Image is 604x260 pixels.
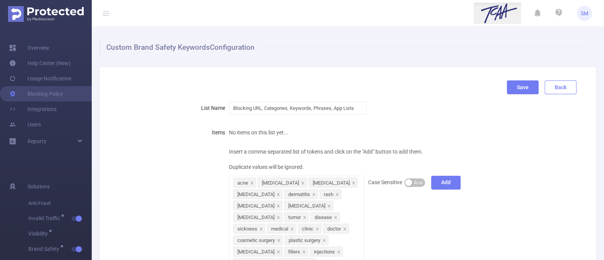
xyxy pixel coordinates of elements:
[310,212,340,222] li: disease
[233,178,256,188] li: acne
[8,6,84,22] img: Protected Media
[237,235,275,245] div: cosmetic surgery
[259,227,263,232] i: icon: close
[237,201,274,211] div: [MEDICAL_DATA]
[327,204,331,209] i: icon: close
[284,189,318,199] li: dermatitis
[237,213,274,222] div: [MEDICAL_DATA]
[313,178,350,188] div: [MEDICAL_DATA]
[276,216,280,220] i: icon: close
[233,247,283,257] li: botox
[237,224,257,234] div: sickness
[302,224,313,234] div: clinic
[581,6,588,21] span: SM
[28,138,46,144] span: Reports
[320,189,341,199] li: rash
[233,189,283,199] li: psoriasis
[337,250,341,255] i: icon: close
[431,176,461,190] button: Add
[233,235,283,245] li: cosmetic surgery
[288,247,300,257] div: fillers
[289,235,320,245] div: plastic surgery
[334,216,338,220] i: icon: close
[237,190,274,199] div: [MEDICAL_DATA]
[288,201,325,211] div: [MEDICAL_DATA]
[9,56,71,71] a: Help Center (New)
[99,40,590,55] h1: Custom Brand Safety Keywords Configuration
[308,178,358,188] li: eczema
[290,227,294,232] i: icon: close
[322,239,326,243] i: icon: close
[9,71,71,86] a: Usage Notification
[324,190,333,199] div: rash
[9,40,49,56] a: Overview
[288,190,310,199] div: dermatitis
[267,224,296,234] li: medical
[229,125,499,140] div: No items on this list yet...
[9,86,63,101] a: Blocking Policy
[284,235,328,245] li: plastic surgery
[312,193,316,197] i: icon: close
[284,212,309,222] li: tumor
[276,250,280,255] i: icon: close
[201,105,229,111] label: List Name
[28,246,62,252] span: Brand Safety
[212,129,229,136] label: Items
[276,204,280,209] i: icon: close
[262,178,299,188] div: [MEDICAL_DATA]
[368,175,427,190] div: Case Sensitive
[352,181,356,186] i: icon: close
[258,178,307,188] li: rosacea
[298,224,321,234] li: clinic
[288,213,301,222] div: tumor
[301,181,305,186] i: icon: close
[302,250,306,255] i: icon: close
[284,201,333,211] li: skin condition
[28,134,46,149] a: Reports
[310,247,343,257] li: injections
[343,227,347,232] i: icon: close
[271,224,288,234] div: medical
[507,80,539,94] button: Save
[276,193,280,197] i: icon: close
[335,193,339,197] i: icon: close
[233,201,283,211] li: hives
[315,213,332,222] div: disease
[28,196,92,211] span: Anti-Fraud
[237,178,248,188] div: acne
[9,101,57,117] a: Integrations
[323,224,349,234] li: doctor
[277,239,281,243] i: icon: close
[237,247,274,257] div: [MEDICAL_DATA]
[315,227,319,232] i: icon: close
[9,117,41,132] a: Users
[233,212,283,222] li: cancer
[28,216,63,221] span: Invalid Traffic
[250,181,254,186] i: icon: close
[284,247,308,257] li: fillers
[233,224,265,234] li: sickness
[28,179,50,194] span: Solutions
[327,224,341,234] div: doctor
[28,231,50,236] span: Visibility
[303,216,307,220] i: icon: close
[414,179,422,186] span: A=a
[314,247,335,257] div: injections
[545,80,576,94] button: Back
